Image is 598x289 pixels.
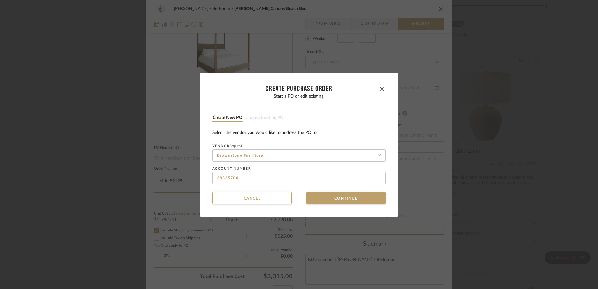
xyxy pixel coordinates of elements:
[212,144,386,148] label: Vendor
[245,115,284,121] button: Choose existing PO
[212,115,243,121] button: Create new PO
[212,129,386,136] div: Select the vendor you would like to address the PO to.
[212,94,386,99] p: Start a PO or edit existing.
[212,149,386,162] input: Type vendor name
[306,192,386,204] button: Continue
[230,144,242,148] span: Required
[212,192,292,204] button: Cancel
[212,167,386,170] label: Account number
[220,85,378,93] div: CREATE Purchase order
[212,172,386,184] input: Enter vendor account number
